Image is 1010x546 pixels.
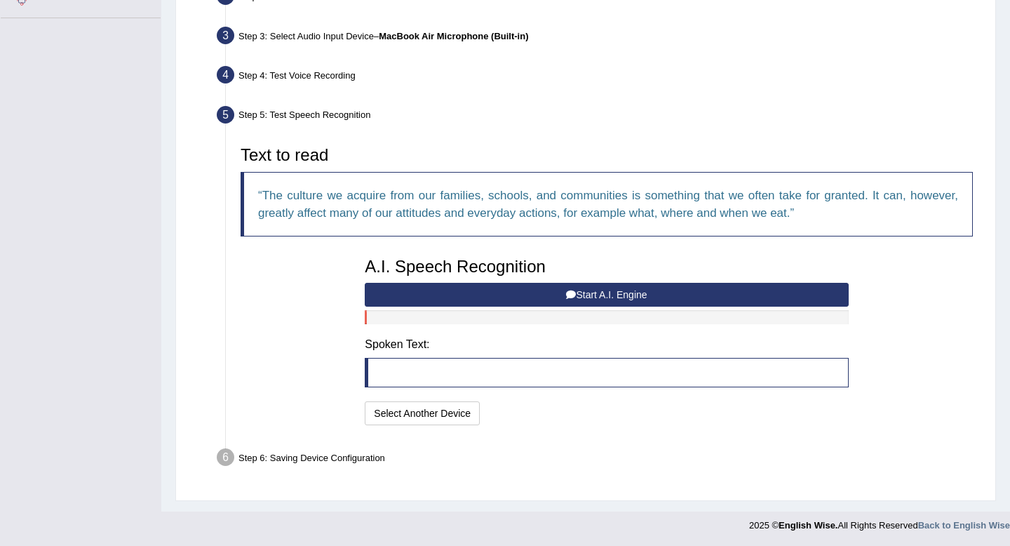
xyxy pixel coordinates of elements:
[365,258,848,276] h3: A.I. Speech Recognition
[258,189,958,220] q: The culture we acquire from our families, schools, and communities is something that we often tak...
[365,338,848,351] h4: Spoken Text:
[365,283,848,307] button: Start A.I. Engine
[210,444,989,475] div: Step 6: Saving Device Configuration
[918,520,1010,531] a: Back to English Wise
[210,22,989,53] div: Step 3: Select Audio Input Device
[749,512,1010,532] div: 2025 © All Rights Reserved
[365,401,480,425] button: Select Another Device
[241,146,973,164] h3: Text to read
[210,62,989,93] div: Step 4: Test Voice Recording
[379,31,528,41] b: MacBook Air Microphone (Built-in)
[779,520,837,531] strong: English Wise.
[374,31,529,41] span: –
[210,102,989,133] div: Step 5: Test Speech Recognition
